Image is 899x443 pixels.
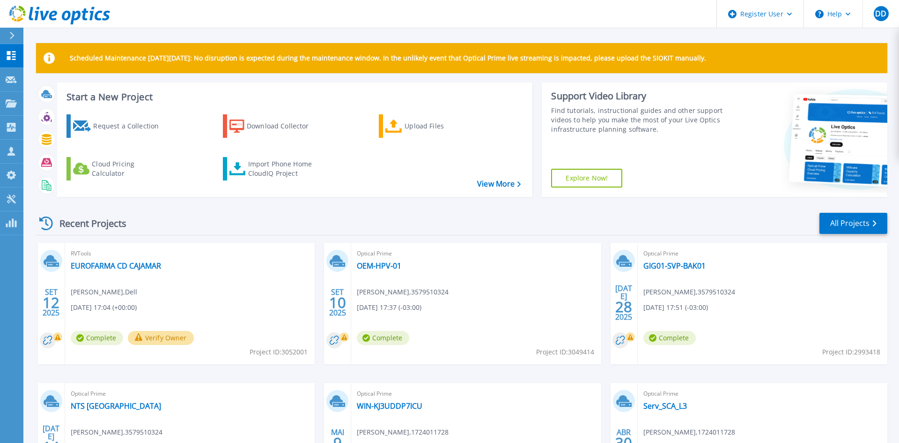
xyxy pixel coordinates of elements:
[66,114,171,138] a: Request a Collection
[70,54,706,62] p: Scheduled Maintenance [DATE][DATE]: No disruption is expected during the maintenance window. In t...
[875,10,886,17] span: DD
[643,427,735,437] span: [PERSON_NAME] , 1724011728
[329,285,346,320] div: SET 2025
[551,106,727,134] div: Find tutorials, instructional guides and other support videos to help you make the most of your L...
[357,427,449,437] span: [PERSON_NAME] , 1724011728
[42,285,60,320] div: SET 2025
[357,331,409,345] span: Complete
[92,159,167,178] div: Cloud Pricing Calculator
[71,248,309,259] span: RVTools
[43,299,59,307] span: 12
[405,117,479,135] div: Upload Files
[643,302,708,313] span: [DATE] 17:51 (-03:00)
[36,212,139,235] div: Recent Projects
[247,117,322,135] div: Download Collector
[223,114,327,138] a: Download Collector
[71,389,309,399] span: Optical Prime
[643,331,696,345] span: Complete
[250,347,308,357] span: Project ID: 3052001
[357,261,401,270] a: OEM-HPV-01
[66,157,171,180] a: Cloud Pricing Calculator
[643,401,687,411] a: Serv_SCA_L3
[248,159,321,178] div: Import Phone Home CloudIQ Project
[357,287,449,297] span: [PERSON_NAME] , 3579510324
[379,114,483,138] a: Upload Files
[357,248,595,259] span: Optical Prime
[615,303,632,311] span: 28
[357,389,595,399] span: Optical Prime
[615,285,633,320] div: [DATE] 2025
[71,261,161,270] a: EUROFARMA CD CAJAMAR
[643,248,882,259] span: Optical Prime
[71,331,123,345] span: Complete
[71,287,137,297] span: [PERSON_NAME] , Dell
[551,90,727,102] div: Support Video Library
[357,302,421,313] span: [DATE] 17:37 (-03:00)
[128,331,194,345] button: Verify Owner
[536,347,594,357] span: Project ID: 3049414
[643,261,706,270] a: GIG01-SVP-BAK01
[71,401,161,411] a: NTS [GEOGRAPHIC_DATA]
[643,287,735,297] span: [PERSON_NAME] , 3579510324
[329,299,346,307] span: 10
[643,389,882,399] span: Optical Prime
[71,427,162,437] span: [PERSON_NAME] , 3579510324
[71,302,137,313] span: [DATE] 17:04 (+00:00)
[819,213,887,234] a: All Projects
[357,401,422,411] a: WIN-KJ3UDDP7ICU
[66,92,521,102] h3: Start a New Project
[477,180,521,188] a: View More
[93,117,168,135] div: Request a Collection
[822,347,880,357] span: Project ID: 2993418
[551,169,622,188] a: Explore Now!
